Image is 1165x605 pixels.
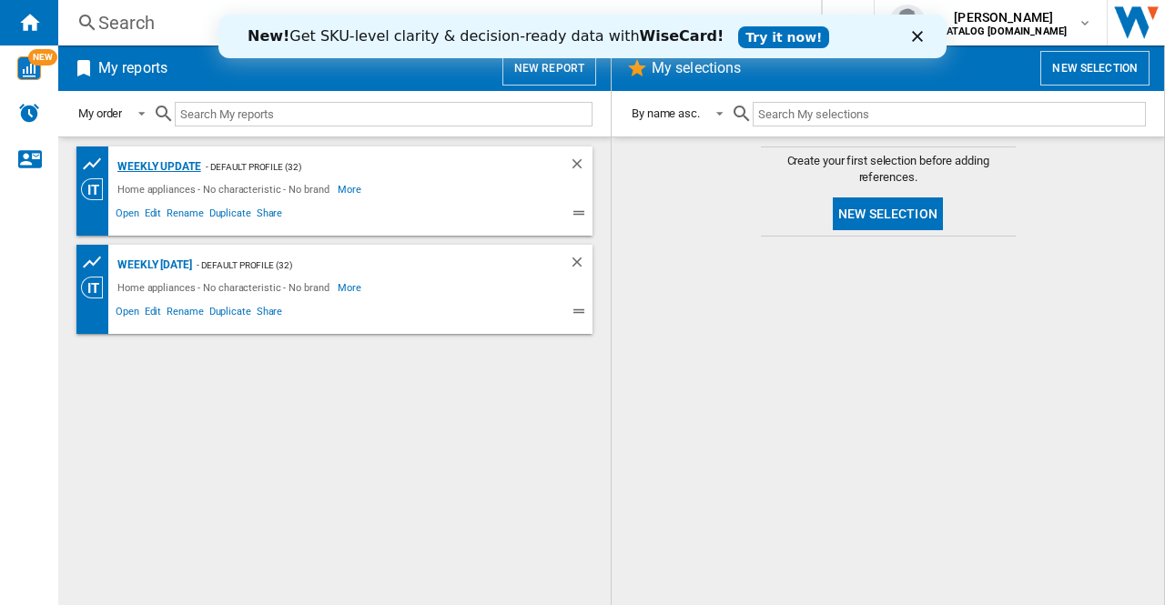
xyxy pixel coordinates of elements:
[28,49,57,66] span: NEW
[254,205,286,227] span: Share
[761,153,1016,186] span: Create your first selection before adding references.
[940,8,1067,26] span: [PERSON_NAME]
[164,303,206,325] span: Rename
[648,51,745,86] h2: My selections
[192,254,532,277] div: - Default profile (32)
[98,10,774,35] div: Search
[753,102,1146,126] input: Search My selections
[113,178,338,200] div: Home appliances - No characteristic - No brand
[18,102,40,124] img: alerts-logo.svg
[218,15,947,58] iframe: Intercom live chat banner
[113,254,192,277] div: Weekly [DATE]
[889,5,926,41] img: profile.jpg
[81,178,113,200] div: Category View
[833,197,943,230] button: New selection
[207,205,254,227] span: Duplicate
[95,51,171,86] h2: My reports
[113,303,142,325] span: Open
[17,56,41,80] img: wise-card.svg
[81,153,113,176] div: Product prices grid
[113,156,201,178] div: Weekly update
[338,178,364,200] span: More
[207,303,254,325] span: Duplicate
[1040,51,1150,86] button: New selection
[81,251,113,274] div: Product prices grid
[142,303,165,325] span: Edit
[502,51,596,86] button: New report
[81,277,113,298] div: Category View
[254,303,286,325] span: Share
[338,277,364,298] span: More
[940,25,1067,37] b: CATALOG [DOMAIN_NAME]
[569,254,593,277] div: Delete
[113,277,338,298] div: Home appliances - No characteristic - No brand
[142,205,165,227] span: Edit
[632,106,700,120] div: By name asc.
[175,102,593,126] input: Search My reports
[694,16,712,27] div: Close
[201,156,532,178] div: - Default profile (32)
[569,156,593,178] div: Delete
[78,106,122,120] div: My order
[164,205,206,227] span: Rename
[113,205,142,227] span: Open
